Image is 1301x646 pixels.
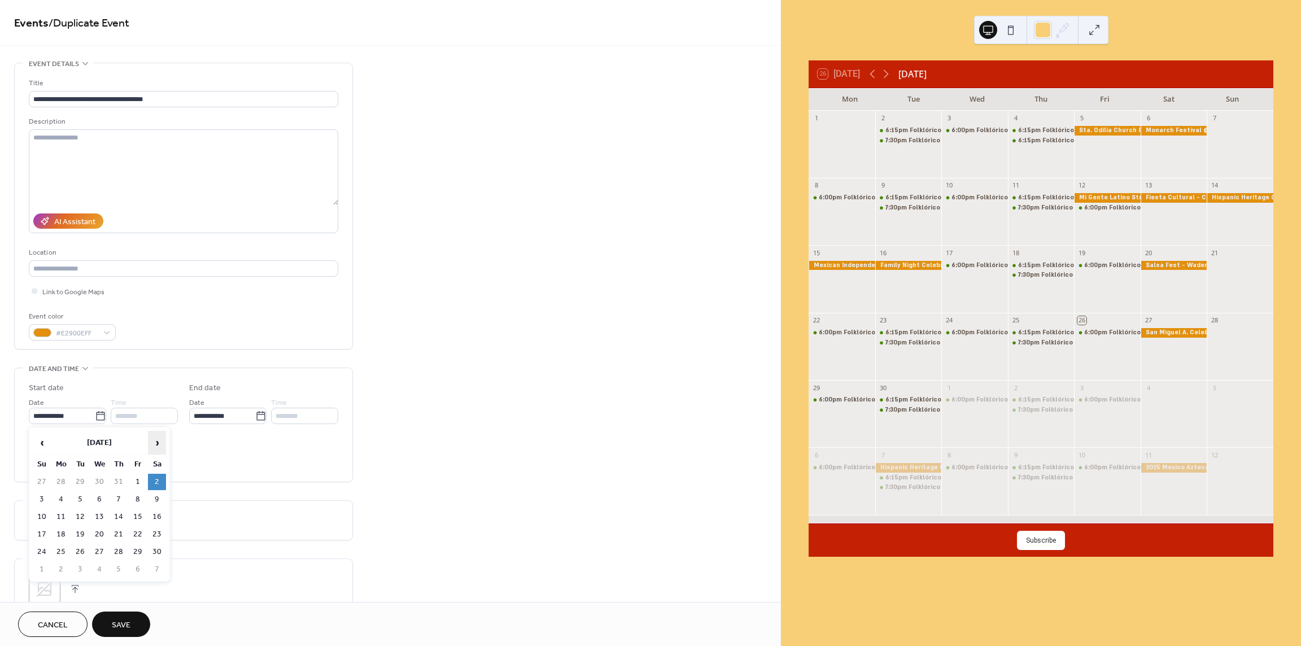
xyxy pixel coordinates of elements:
[909,483,945,492] div: Folklórico II
[909,338,945,348] div: Folklórico II
[885,136,909,146] span: 7:30pm
[33,561,51,578] td: 1
[29,573,60,605] div: ;
[875,193,942,203] div: Folklórico I & II
[42,286,104,298] span: Link to Google Maps
[148,456,166,473] th: Sa
[129,474,147,490] td: 1
[976,193,1015,203] div: Folklórico III
[879,114,887,123] div: 2
[38,619,68,631] span: Cancel
[1042,193,1088,203] div: Folklórico I & II
[1041,405,1078,415] div: Folklórico II
[148,474,166,490] td: 2
[909,136,945,146] div: Folklórico II
[110,491,128,508] td: 7
[52,509,70,525] td: 11
[812,114,820,123] div: 1
[1008,328,1075,338] div: Folklórico I & II
[71,474,89,490] td: 29
[945,88,1009,111] div: Wed
[875,203,942,213] div: Folklórico II
[1084,261,1109,270] span: 6:00pm
[951,463,976,473] span: 6:00pm
[1018,328,1042,338] span: 6:15pm
[1084,463,1109,473] span: 6:00pm
[110,544,128,560] td: 28
[951,328,976,338] span: 6:00pm
[1074,261,1141,270] div: Folklórico II & III
[1144,451,1152,459] div: 11
[885,405,909,415] span: 7:30pm
[52,491,70,508] td: 4
[875,126,942,136] div: Folklórico I & II
[881,88,945,111] div: Tue
[951,261,976,270] span: 6:00pm
[945,248,953,257] div: 17
[844,395,882,405] div: Folklórico III
[941,261,1008,270] div: Folklórico III
[1008,193,1075,203] div: Folklórico I & II
[1041,338,1078,348] div: Folklórico II
[33,544,51,560] td: 24
[90,491,108,508] td: 6
[885,126,910,136] span: 6:15pm
[29,247,336,259] div: Location
[945,181,953,190] div: 10
[1200,88,1264,111] div: Sun
[885,203,909,213] span: 7:30pm
[90,509,108,525] td: 13
[885,193,910,203] span: 6:15pm
[52,456,70,473] th: Mo
[33,474,51,490] td: 27
[148,509,166,525] td: 16
[875,261,942,270] div: Family Night Celebration @ 7 pm
[90,526,108,543] td: 20
[129,491,147,508] td: 8
[129,561,147,578] td: 6
[875,338,942,348] div: Folklórico II
[910,473,955,483] div: Folklórico I & II
[110,456,128,473] th: Th
[1144,316,1152,325] div: 27
[54,216,95,228] div: AI Assistant
[1009,88,1073,111] div: Thu
[844,328,882,338] div: Folklórico III
[941,193,1008,203] div: Folklórico III
[71,509,89,525] td: 12
[111,397,126,409] span: Time
[90,456,108,473] th: We
[885,328,910,338] span: 6:15pm
[910,126,955,136] div: Folklórico I & II
[1109,203,1147,213] div: Folklórico III
[1210,383,1219,392] div: 5
[1018,126,1042,136] span: 6:15pm
[812,181,820,190] div: 8
[52,544,70,560] td: 25
[1074,463,1141,473] div: Folklórico II & III
[1144,114,1152,123] div: 6
[812,383,820,392] div: 29
[976,261,1015,270] div: Folklórico III
[1144,181,1152,190] div: 13
[1210,451,1219,459] div: 12
[1008,136,1075,146] div: Folklórico I & II
[945,114,953,123] div: 3
[1141,328,1207,338] div: San Miguel A. Celebration @ 5 pm
[1011,181,1020,190] div: 11
[33,456,51,473] th: Su
[844,193,882,203] div: Folklórico III
[1074,193,1141,203] div: Mi Gente Latino Student Cultural Center - U of MN @ 6:45 pm
[809,261,875,270] div: Mexican Independence Day Celebration @ 6:15 pm
[129,509,147,525] td: 15
[910,395,955,405] div: Folklórico I & II
[29,58,79,70] span: Event details
[885,395,910,405] span: 6:15pm
[18,612,88,637] a: Cancel
[819,193,844,203] span: 6:00pm
[1210,181,1219,190] div: 14
[875,463,942,473] div: Hispanic Heritage Fiesta @ 5:15 pm
[52,526,70,543] td: 18
[148,561,166,578] td: 7
[1042,395,1088,405] div: Folklórico I & II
